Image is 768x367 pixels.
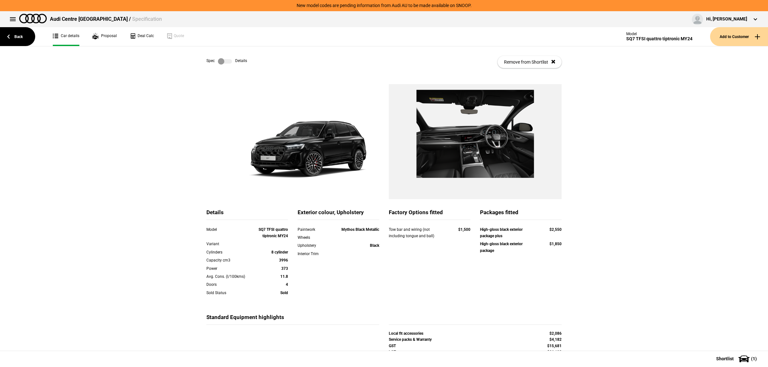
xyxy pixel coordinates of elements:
strong: Service packs & Warranty [389,337,432,342]
div: Avg. Cons. (l/100kms) [206,273,255,280]
strong: $1,500 [458,227,470,232]
strong: $2,086 [549,331,562,336]
a: Proposal [92,27,117,46]
div: Interior Trim [298,251,330,257]
strong: LCT [389,350,396,354]
div: Standard Equipment highlights [206,314,379,325]
div: Tow bar and wiring (not including tongue and ball) [389,226,446,239]
strong: High-gloss black exterior package plus [480,227,523,238]
div: Model [626,32,692,36]
div: Paintwork [298,226,330,233]
strong: SQ7 TFSI quattro tiptronic MY24 [259,227,288,238]
img: audi.png [19,14,47,23]
strong: Mythos Black Metallic [341,227,379,232]
div: Capacity cm3 [206,257,255,263]
button: Remove from Shortlist [498,56,562,68]
button: Shortlist(1) [707,351,768,367]
div: Audi Centre [GEOGRAPHIC_DATA] / [50,16,162,23]
strong: $4,182 [549,337,562,342]
strong: High-gloss black exterior package [480,242,523,253]
strong: $2,550 [549,227,562,232]
div: Upholstery [298,242,330,249]
strong: $15,681 [547,344,562,348]
span: Shortlist [716,356,734,361]
div: Cylinders [206,249,255,255]
div: Wheels [298,234,330,241]
strong: 11.8 [280,274,288,279]
strong: $26,198 [547,350,562,354]
div: Details [206,209,288,220]
div: Factory Options fitted [389,209,470,220]
strong: Sold [280,291,288,295]
div: Power [206,265,255,272]
strong: GST [389,344,396,348]
button: Add to Customer [710,27,768,46]
strong: 3996 [279,258,288,262]
a: Car details [53,27,79,46]
strong: 373 [281,266,288,271]
div: Hi, [PERSON_NAME] [706,16,747,22]
div: Doors [206,281,255,288]
strong: Black [370,243,379,248]
a: Deal Calc [130,27,154,46]
div: Sold Status [206,290,255,296]
span: Specification [132,16,162,22]
strong: 8 cylinder [271,250,288,254]
span: ( 1 ) [751,356,757,361]
div: Spec Details [206,58,247,65]
strong: 4 [286,282,288,287]
div: Variant [206,241,255,247]
div: Packages fitted [480,209,562,220]
div: Exterior colour, Upholstery [298,209,379,220]
div: SQ7 TFSI quattro tiptronic MY24 [626,36,692,42]
div: Model [206,226,255,233]
strong: Local fit accessories [389,331,423,336]
strong: $1,850 [549,242,562,246]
